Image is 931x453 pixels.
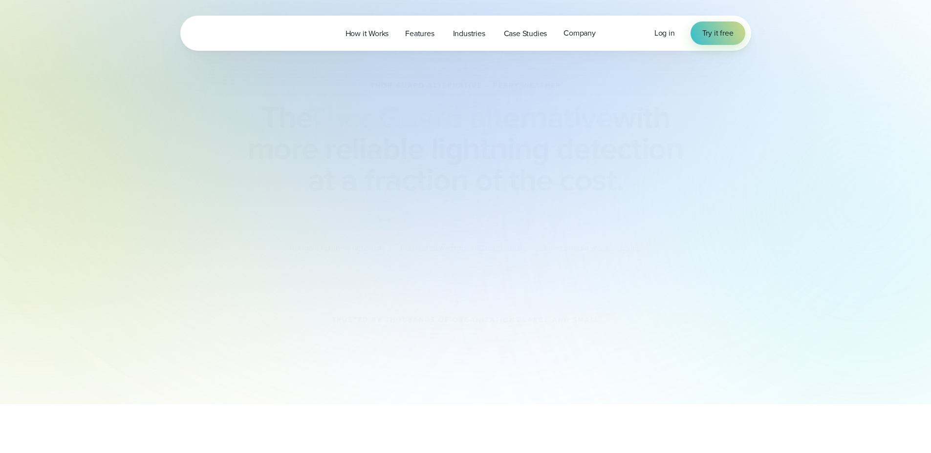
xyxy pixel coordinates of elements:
[405,28,434,40] span: Features
[654,27,675,39] a: Log in
[702,27,734,39] span: Try it free
[504,28,547,40] span: Case Studies
[453,28,485,40] span: Industries
[496,23,556,43] a: Case Studies
[346,28,389,40] span: How it Works
[337,23,397,43] a: How it Works
[691,21,745,45] a: Try it free
[563,27,596,39] span: Company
